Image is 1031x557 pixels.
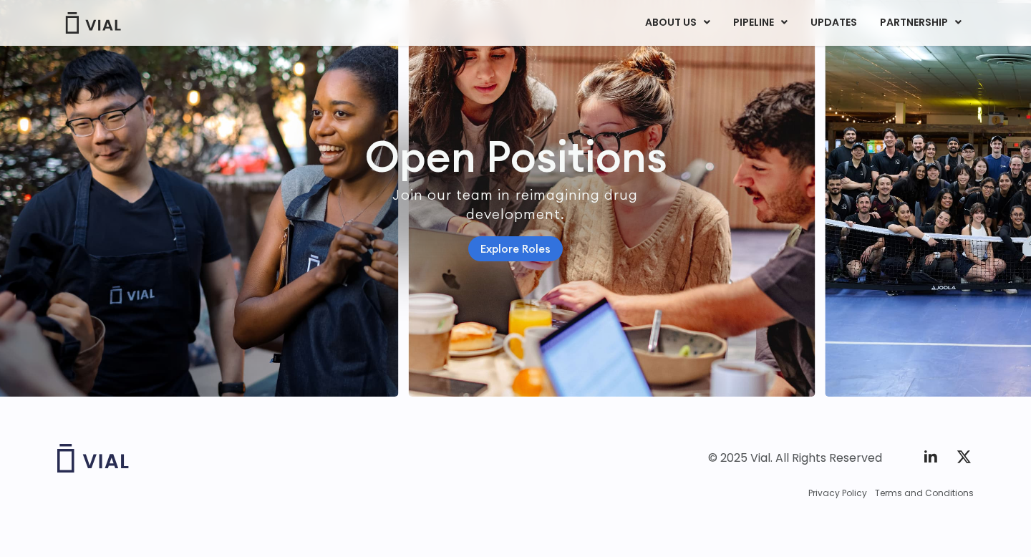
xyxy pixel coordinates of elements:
a: ABOUT USMenu Toggle [634,11,721,35]
a: Terms and Conditions [875,487,974,500]
a: UPDATES [799,11,868,35]
a: PIPELINEMenu Toggle [722,11,798,35]
a: Privacy Policy [808,487,867,500]
div: © 2025 Vial. All Rights Reserved [708,450,882,466]
a: PARTNERSHIPMenu Toggle [868,11,973,35]
img: Vial Logo [64,12,122,34]
img: Vial logo wih "Vial" spelled out [57,444,129,473]
a: Explore Roles [468,236,563,261]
